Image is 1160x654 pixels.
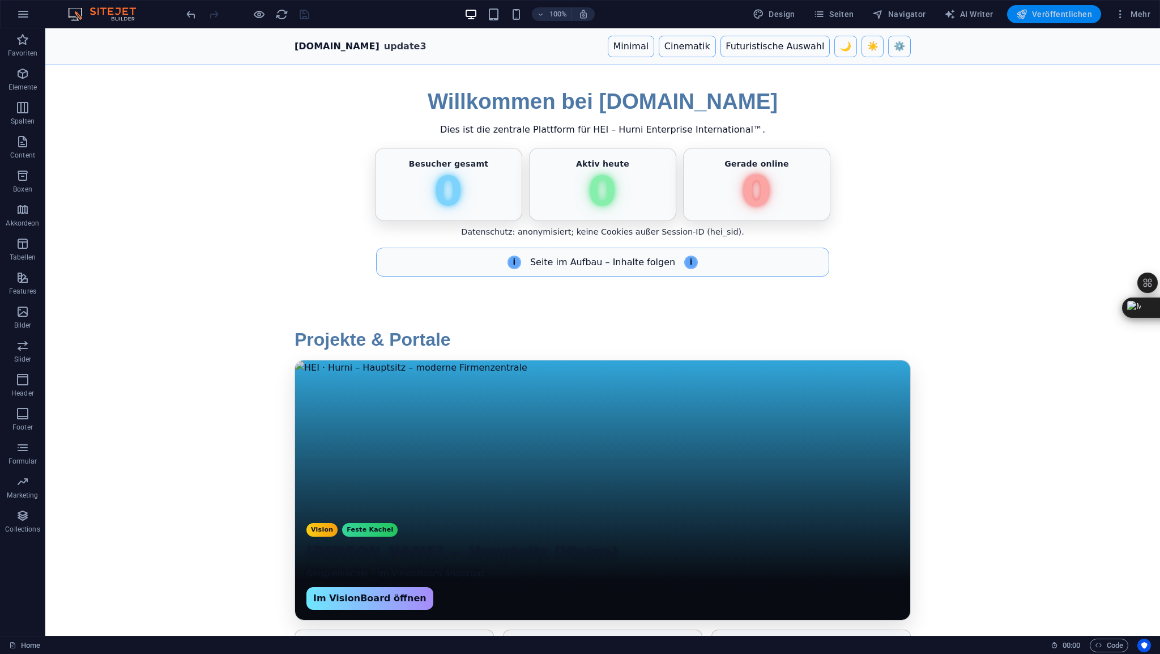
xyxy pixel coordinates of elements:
[1063,639,1080,652] span: 00 00
[275,7,288,21] button: reload
[813,9,854,20] span: Seiten
[1110,5,1155,23] button: Mehr
[1137,639,1151,652] button: Usercentrics
[1071,641,1072,649] span: :
[1115,9,1150,20] span: Mehr
[748,5,800,23] button: Design
[1007,5,1101,23] button: Veröffentlichen
[532,7,572,21] button: 100%
[549,7,567,21] h6: 100%
[872,9,926,20] span: Navigator
[1095,639,1123,652] span: Code
[809,5,859,23] button: Seiten
[578,9,588,19] i: Bei Größenänderung Zoomstufe automatisch an das gewählte Gerät anpassen.
[1016,9,1092,20] span: Veröffentlichen
[275,8,288,21] i: Seite neu laden
[1090,639,1128,652] button: Code
[753,9,795,20] span: Design
[1051,639,1081,652] h6: Session-Zeit
[940,5,998,23] button: AI Writer
[868,5,931,23] button: Navigator
[748,5,800,23] div: Design (Strg+Alt+Y)
[944,9,993,20] span: AI Writer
